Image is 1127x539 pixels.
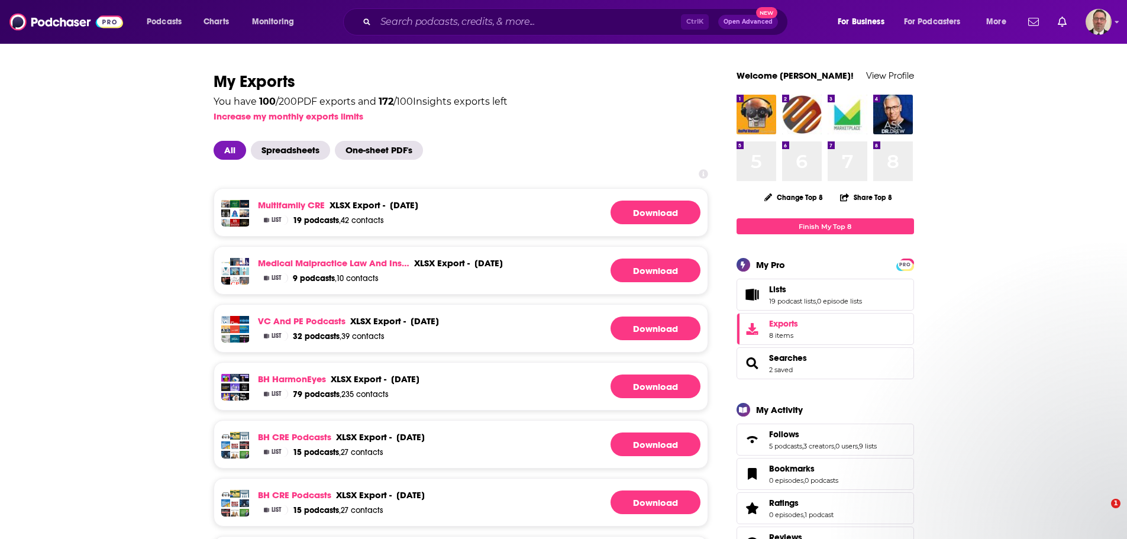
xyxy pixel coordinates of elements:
[769,463,838,474] a: Bookmarks
[611,259,700,282] a: Generating File
[251,141,330,160] span: Spreadsheets
[293,389,389,399] a: 79 podcasts,235 contacts
[741,286,764,303] a: Lists
[330,199,385,211] div: export -
[986,14,1006,30] span: More
[240,316,249,325] img: Not So Private Equity
[147,14,182,30] span: Podcasts
[335,141,428,160] button: One-sheet PDF's
[335,141,423,160] span: One-sheet PDF's
[737,279,914,311] span: Lists
[611,201,700,224] a: Download
[214,111,363,122] button: Increase my monthly exports limits
[757,190,831,205] button: Change Top 8
[835,442,858,450] a: 0 users
[411,315,439,327] div: [DATE]
[737,313,914,345] a: Exports
[336,489,392,501] div: export -
[240,451,249,460] img: Cash Flow Connections - Real Estate Podcast
[240,383,249,393] img: Industrial AI Podcast
[803,476,805,485] span: ,
[859,442,877,450] a: 9 lists
[230,393,240,402] img: Redefining AI - Artificial Intelligence with Squirro
[331,373,351,385] span: xlsx
[293,447,339,457] span: 15 podcasts
[737,347,914,379] span: Searches
[769,463,815,474] span: Bookmarks
[258,199,325,211] a: Multifamily CRE
[741,466,764,482] a: Bookmarks
[214,141,251,160] button: All
[221,509,231,518] img: The Real Estate Market Watch - current events through a real estate lens.
[769,429,877,440] a: Follows
[214,141,246,160] span: All
[1023,12,1044,32] a: Show notifications dropdown
[336,489,357,501] span: xlsx
[769,476,803,485] a: 0 episodes
[272,217,282,223] span: List
[230,219,240,228] img: Multifamily Investor Nation
[221,335,231,344] img: Beyond Strategy
[1086,9,1112,35] button: Show profile menu
[293,215,339,225] span: 19 podcasts
[741,431,764,448] a: Follows
[829,12,899,31] button: open menu
[858,442,859,450] span: ,
[1086,9,1112,35] img: User Profile
[240,209,249,219] img: Real Estate Investing Demystified
[244,12,309,31] button: open menu
[240,509,249,518] img: Cash Flow Connections - Real Estate Podcast
[904,14,961,30] span: For Podcasters
[896,12,978,31] button: open menu
[331,373,386,385] div: export -
[272,449,282,455] span: List
[221,393,231,402] img: Pioneers of AI
[230,258,240,267] img: The Employment Law & HR Podcast
[769,353,807,363] a: Searches
[221,374,231,383] img: AI and I
[769,498,834,508] a: Ratings
[258,257,409,269] a: Medical Malpractice law and insurance
[782,95,822,134] img: Rare Earth Exchanges
[737,424,914,456] span: Follows
[259,96,276,107] span: 100
[611,375,700,398] a: Generating File
[718,15,778,29] button: Open AdvancedNew
[769,318,798,329] span: Exports
[873,95,913,134] img: Ask Dr. Drew
[414,257,470,269] div: export -
[769,442,802,450] a: 5 podcasts
[240,325,249,335] img: Private Equity Podcast: Karma School of Business
[769,297,816,305] a: 19 podcast lists
[293,389,340,399] span: 79 podcasts
[221,200,231,209] img: The Multifamily Real Estate Experiment Podcast
[978,12,1021,31] button: open menu
[240,335,249,344] img: Making Billions: The Private Equity Podcast for Fund Managers, Alternative Asset Managers, and Ve...
[240,432,249,441] img: Institutional Real Estate, Inc. Podcast
[221,432,231,441] img: Commercial Real Estate Pro Network
[737,458,914,490] span: Bookmarks
[221,490,231,499] img: Commercial Real Estate Pro Network
[230,209,240,219] img: The Capital Raiser Show
[252,14,294,30] span: Monitoring
[230,316,240,325] img: Dry Powder: The Private Equity Podcast
[230,325,240,335] img: The Future of Private Equity
[221,499,231,509] img: The Progressive Property Podcast
[611,317,700,340] a: Generating File
[293,331,340,341] span: 32 podcasts
[230,200,240,209] img: The Multifamily Mind
[1086,9,1112,35] span: Logged in as PercPodcast
[240,374,249,383] img: Azeem Azhar's Exponential View
[138,12,197,31] button: open menu
[240,258,249,267] img: Doctors and Litigation: The L Word
[756,404,803,415] div: My Activity
[741,500,764,517] a: Ratings
[350,315,406,327] div: export -
[803,442,834,450] a: 3 creators
[611,490,700,514] a: Generating File
[681,14,709,30] span: Ctrl K
[414,257,435,269] span: xlsx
